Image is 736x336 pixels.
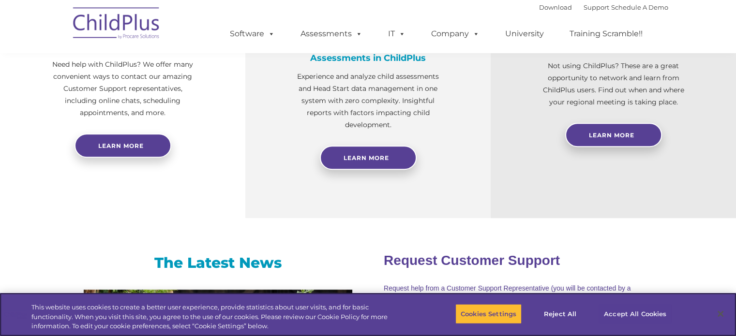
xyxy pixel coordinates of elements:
[31,303,405,331] div: This website uses cookies to create a better user experience, provide statistics about user visit...
[611,3,668,11] a: Schedule A Demo
[135,103,176,111] span: Phone number
[710,303,731,324] button: Close
[455,304,522,324] button: Cookies Settings
[565,123,662,147] a: Learn More
[220,24,285,44] a: Software
[344,154,389,161] span: Learn More
[530,304,590,324] button: Reject All
[539,3,572,11] a: Download
[599,304,672,324] button: Accept All Cookies
[539,60,688,108] p: Not using ChildPlus? These are a great opportunity to network and learn from ChildPlus users. Fin...
[84,253,352,273] h3: The Latest News
[135,64,164,71] span: Last name
[68,0,165,49] img: ChildPlus by Procare Solutions
[421,24,489,44] a: Company
[320,146,417,170] a: Learn More
[378,24,415,44] a: IT
[48,58,197,119] p: Need help with ChildPlus? We offer many convenient ways to contact our amazing Customer Support r...
[75,133,171,158] a: Learn more
[98,142,144,149] span: Learn more
[294,71,442,131] p: Experience and analyze child assessments and Head Start data management in one system with zero c...
[496,24,554,44] a: University
[560,24,652,44] a: Training Scramble!!
[291,24,372,44] a: Assessments
[584,3,609,11] a: Support
[539,3,668,11] font: |
[589,131,634,139] span: Learn More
